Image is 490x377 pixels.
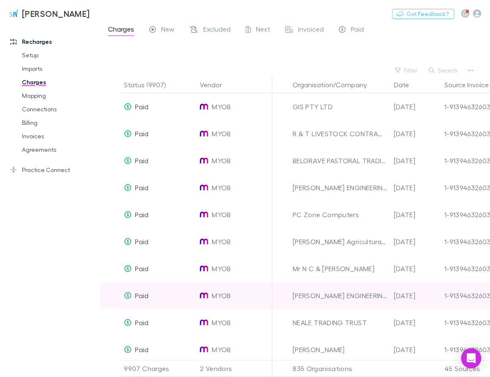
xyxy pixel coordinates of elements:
a: Setup [13,48,107,62]
img: MYOB's Logo [200,156,208,165]
span: Charges [108,25,134,36]
div: 835 Organisations [289,360,390,377]
div: NEALE TRADING TRUST [293,309,387,336]
span: Paid [135,345,148,353]
img: MYOB's Logo [200,345,208,354]
span: MYOB [212,174,231,201]
div: [DATE] [390,174,441,201]
span: MYOB [212,255,231,282]
button: Filter [391,65,423,75]
a: Agreements [13,143,107,156]
div: [DATE] [390,93,441,120]
span: Excluded [203,25,231,36]
div: GIS PTY LTD [293,93,387,120]
img: MYOB's Logo [200,102,208,111]
div: [DATE] [390,255,441,282]
img: MYOB's Logo [200,210,208,219]
img: MYOB's Logo [200,237,208,246]
div: [PERSON_NAME] ENGINEERING PTY LTD [293,282,387,309]
div: [PERSON_NAME] ENGINEERING PTY LTD [293,174,387,201]
div: [PERSON_NAME] Agricultural Contracting Pty Ltd [293,228,387,255]
span: New [161,25,175,36]
span: MYOB [212,282,231,309]
div: 2 Vendors [197,360,272,377]
div: PC Zone Computers [293,201,387,228]
span: Paid [135,183,148,191]
div: 9907 Charges [121,360,197,377]
button: Date [394,76,419,93]
img: MYOB's Logo [200,183,208,192]
span: Paid [135,156,148,164]
span: Next [256,25,270,36]
span: Paid [135,291,148,299]
button: Search [425,65,463,75]
a: [PERSON_NAME] [3,3,95,24]
div: BELGRAVE PASTORAL TRADING TRUST [293,147,387,174]
div: [DATE] [390,282,441,309]
span: Paid [135,210,148,218]
div: Open Intercom Messenger [461,348,482,369]
a: Charges [13,75,107,89]
a: Recharges [2,35,107,48]
a: Invoices [13,129,107,143]
button: Status (9907) [124,76,176,93]
a: Billing [13,116,107,129]
span: Paid [135,129,148,137]
div: [DATE] [390,120,441,147]
span: Paid [351,25,364,36]
span: MYOB [212,147,231,174]
div: [PERSON_NAME] [293,336,387,363]
span: Paid [135,102,148,110]
img: MYOB's Logo [200,291,208,300]
div: [DATE] [390,201,441,228]
div: [DATE] [390,147,441,174]
a: Imports [13,62,107,75]
div: R & T LIVESTOCK CONTRACTING PTY LTD [293,120,387,147]
button: Vendor [200,76,232,93]
span: MYOB [212,309,231,336]
a: Mapping [13,89,107,102]
a: Connections [13,102,107,116]
button: Organisation/Company [293,76,377,93]
span: MYOB [212,228,231,255]
span: Paid [135,237,148,245]
span: Invoiced [298,25,324,36]
img: Sinclair Wilson's Logo [8,8,19,19]
div: [DATE] [390,309,441,336]
img: MYOB's Logo [200,264,208,273]
span: Paid [135,318,148,326]
span: MYOB [212,120,231,147]
div: [DATE] [390,228,441,255]
div: [DATE] [390,336,441,363]
img: MYOB's Logo [200,129,208,138]
img: MYOB's Logo [200,318,208,327]
div: Mr N C & [PERSON_NAME] [293,255,387,282]
h3: [PERSON_NAME] [22,8,90,19]
span: MYOB [212,336,231,363]
button: Got Feedback? [392,9,455,19]
a: Practice Connect [2,163,107,177]
span: MYOB [212,201,231,228]
span: Paid [135,264,148,272]
span: MYOB [212,93,231,120]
